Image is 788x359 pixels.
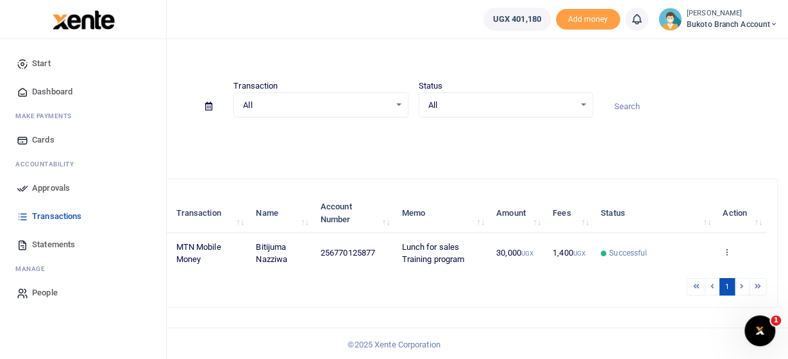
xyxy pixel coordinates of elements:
[60,277,349,297] div: Showing 1 to 1 of 1 entries
[10,259,156,279] li: M
[556,13,620,23] a: Add money
[594,193,716,233] th: Status: activate to sort column ascending
[25,159,74,169] span: countability
[32,210,81,223] span: Transactions
[546,193,594,233] th: Fees: activate to sort column ascending
[496,248,533,258] span: 30,000
[176,242,221,265] span: MTN Mobile Money
[10,78,156,106] a: Dashboard
[744,315,775,346] iframe: Intercom live chat
[658,8,682,31] img: profile-user
[53,10,115,30] img: logo-large
[771,315,781,326] span: 1
[10,174,156,202] a: Approvals
[716,193,767,233] th: Action: activate to sort column ascending
[10,231,156,259] a: Statements
[10,49,156,78] a: Start
[553,248,585,258] span: 1,400
[32,85,72,98] span: Dashboard
[32,57,51,70] span: Start
[321,248,375,258] span: 256770125877
[401,242,464,265] span: Lunch for sales Training program
[603,96,778,118] input: Search
[609,247,647,259] span: Successful
[49,133,778,146] p: Download
[478,8,556,31] li: Wallet ballance
[249,193,314,233] th: Name: activate to sort column ascending
[314,193,395,233] th: Account Number: activate to sort column ascending
[51,14,115,24] a: logo-small logo-large logo-large
[687,8,778,19] small: [PERSON_NAME]
[22,111,72,121] span: ake Payments
[394,193,489,233] th: Memo: activate to sort column ascending
[556,9,620,30] li: Toup your wallet
[719,278,735,295] a: 1
[483,8,551,31] a: UGX 401,180
[10,106,156,126] li: M
[32,286,58,299] span: People
[256,242,287,265] span: Bitijuma Nazziwa
[10,126,156,154] a: Cards
[428,99,574,112] span: All
[573,250,585,257] small: UGX
[658,8,778,31] a: profile-user [PERSON_NAME] Bukoto Branch account
[10,154,156,174] li: Ac
[49,49,778,63] h4: Transactions
[169,193,249,233] th: Transaction: activate to sort column ascending
[521,250,533,257] small: UGX
[10,202,156,231] a: Transactions
[32,238,75,251] span: Statements
[32,134,54,146] span: Cards
[10,279,156,307] a: People
[32,182,70,195] span: Approvals
[493,13,541,26] span: UGX 401,180
[233,80,278,92] label: Transaction
[22,264,46,274] span: anage
[687,19,778,30] span: Bukoto Branch account
[556,9,620,30] span: Add money
[243,99,389,112] span: All
[419,80,443,92] label: Status
[489,193,546,233] th: Amount: activate to sort column ascending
